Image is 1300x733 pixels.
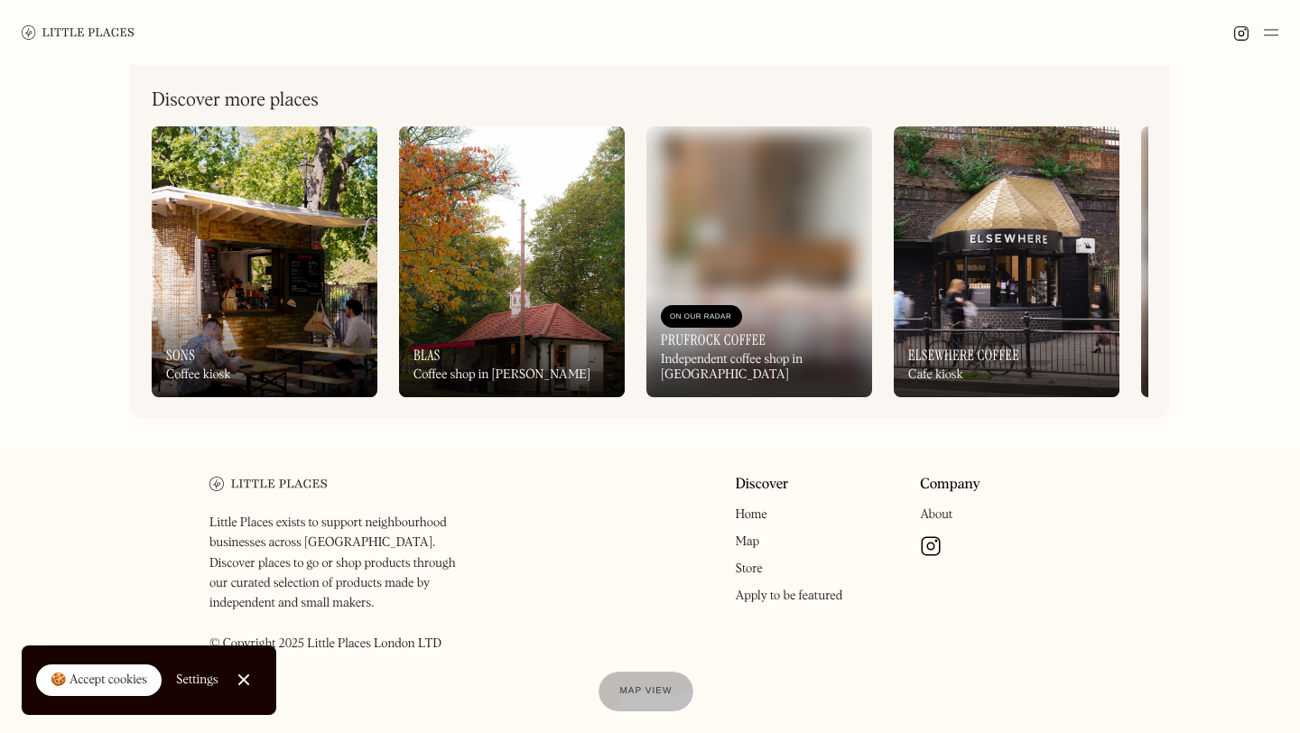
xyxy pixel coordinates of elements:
div: Settings [176,673,218,686]
div: Cafe kiosk [908,367,963,383]
span: Map view [620,686,673,696]
div: On Our Radar [670,308,733,326]
a: Home [735,508,766,521]
a: About [920,508,952,521]
a: On Our RadarPrufrock CoffeeIndependent coffee shop in [GEOGRAPHIC_DATA] [646,126,872,397]
a: Store [735,562,762,575]
a: BlasCoffee shop in [PERSON_NAME] [399,126,625,397]
h3: Blas [413,347,441,364]
h3: Prufrock Coffee [661,331,766,348]
a: Discover [735,477,788,494]
a: SonsCoffee kiosk [152,126,377,397]
a: Map [735,535,759,548]
div: Coffee shop in [PERSON_NAME] [413,367,590,383]
a: Apply to be featured [735,589,842,602]
a: Elsewhere CoffeeCafe kiosk [894,126,1119,397]
a: Close Cookie Popup [226,662,262,698]
h2: Discover more places [152,89,319,112]
div: Close Cookie Popup [243,680,244,681]
a: 🍪 Accept cookies [36,664,162,697]
div: Coffee kiosk [166,367,230,383]
a: Settings [176,660,218,701]
h3: Elsewhere Coffee [908,347,1019,364]
a: Company [920,477,980,494]
a: Map view [599,672,694,711]
h3: Sons [166,347,195,364]
p: Little Places exists to support neighbourhood businesses across [GEOGRAPHIC_DATA]. Discover place... [209,513,474,654]
div: 🍪 Accept cookies [51,672,147,690]
div: Independent coffee shop in [GEOGRAPHIC_DATA] [661,352,858,383]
